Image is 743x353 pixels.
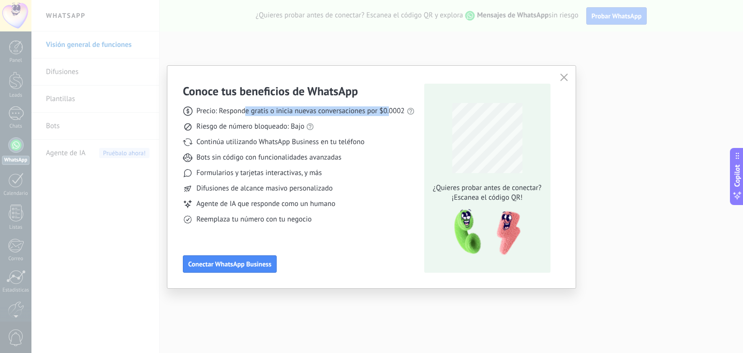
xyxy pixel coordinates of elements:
span: ¡Escanea el código QR! [430,193,544,203]
span: Formularios y tarjetas interactivas, y más [196,168,322,178]
h3: Conoce tus beneficios de WhatsApp [183,84,358,99]
span: Conectar WhatsApp Business [188,261,271,267]
span: Riesgo de número bloqueado: Bajo [196,122,304,132]
span: Difusiones de alcance masivo personalizado [196,184,333,193]
span: Bots sin código con funcionalidades avanzadas [196,153,342,162]
span: Precio: Responde gratis o inicia nuevas conversaciones por $0.0002 [196,106,405,116]
span: Continúa utilizando WhatsApp Business en tu teléfono [196,137,364,147]
img: qr-pic-1x.png [446,206,522,258]
span: Copilot [732,165,742,187]
button: Conectar WhatsApp Business [183,255,277,273]
span: Reemplaza tu número con tu negocio [196,215,312,224]
span: Agente de IA que responde como un humano [196,199,335,209]
span: ¿Quieres probar antes de conectar? [430,183,544,193]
